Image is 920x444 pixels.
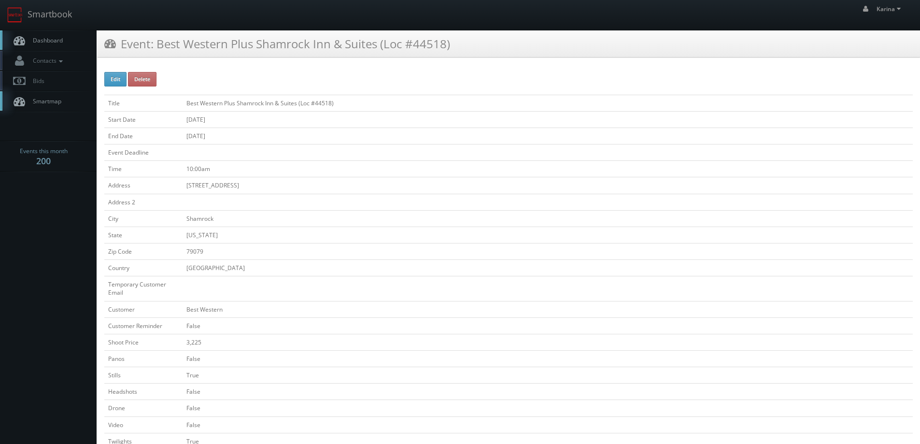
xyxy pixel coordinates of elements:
td: False [183,416,913,433]
td: [DATE] [183,128,913,144]
td: Temporary Customer Email [104,276,183,301]
td: [STREET_ADDRESS] [183,177,913,194]
td: Best Western [183,301,913,317]
td: Customer Reminder [104,317,183,334]
td: Country [104,260,183,276]
td: Best Western Plus Shamrock Inn & Suites (Loc #44518) [183,95,913,111]
span: Bids [28,77,44,85]
td: Shoot Price [104,334,183,350]
span: Contacts [28,57,65,65]
td: 3,225 [183,334,913,350]
td: False [183,317,913,334]
td: Headshots [104,384,183,400]
td: Time [104,161,183,177]
img: smartbook-logo.png [7,7,23,23]
td: Panos [104,350,183,367]
td: Address 2 [104,194,183,210]
td: City [104,210,183,227]
td: Video [104,416,183,433]
td: State [104,227,183,243]
span: Smartmap [28,97,61,105]
td: Shamrock [183,210,913,227]
td: Zip Code [104,243,183,259]
td: Title [104,95,183,111]
td: 10:00am [183,161,913,177]
h3: Event: Best Western Plus Shamrock Inn & Suites (Loc #44518) [104,35,450,52]
strong: 200 [36,155,51,167]
td: Stills [104,367,183,384]
button: Edit [104,72,127,86]
td: False [183,350,913,367]
td: Event Deadline [104,144,183,161]
td: End Date [104,128,183,144]
td: Drone [104,400,183,416]
span: Dashboard [28,36,63,44]
td: 79079 [183,243,913,259]
td: [US_STATE] [183,227,913,243]
td: Address [104,177,183,194]
td: [DATE] [183,111,913,128]
td: Customer [104,301,183,317]
span: Karina [877,5,904,13]
td: [GEOGRAPHIC_DATA] [183,260,913,276]
td: True [183,367,913,384]
td: False [183,400,913,416]
td: False [183,384,913,400]
span: Events this month [20,146,68,156]
button: Delete [128,72,156,86]
td: Start Date [104,111,183,128]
